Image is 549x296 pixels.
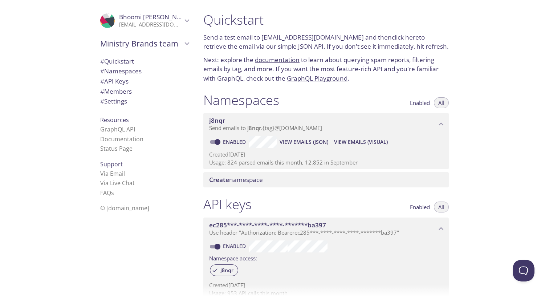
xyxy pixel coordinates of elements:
button: All [434,202,449,212]
div: Quickstart [94,56,195,66]
span: © [DOMAIN_NAME] [100,204,149,212]
button: All [434,97,449,108]
div: j8nqr [210,264,238,276]
span: j8nqr [216,267,238,273]
div: Create namespace [203,172,449,187]
span: namespace [209,175,263,184]
span: Quickstart [100,57,134,65]
a: GraphQL API [100,125,135,133]
span: # [100,87,104,96]
a: GraphQL Playground [287,74,347,82]
div: Ministry Brands team [94,34,195,53]
a: Status Page [100,145,133,153]
button: Enabled [406,97,434,108]
span: Support [100,160,123,168]
span: # [100,57,104,65]
div: Bhoomi Dodiya [94,9,195,33]
p: Created [DATE] [209,151,443,158]
button: View Emails (JSON) [277,136,331,148]
span: # [100,97,104,105]
span: Send emails to . {tag} @[DOMAIN_NAME] [209,124,322,131]
h1: Namespaces [203,92,279,108]
span: View Emails (JSON) [280,138,328,146]
p: Send a test email to and then to retrieve the email via our simple JSON API. If you don't see it ... [203,33,449,51]
a: Via Live Chat [100,179,135,187]
div: j8nqr namespace [203,113,449,135]
a: documentation [255,56,300,64]
a: Documentation [100,135,143,143]
iframe: Help Scout Beacon - Open [513,260,534,281]
span: API Keys [100,77,129,85]
span: Create [209,175,229,184]
span: Ministry Brands team [100,38,182,49]
a: FAQ [100,189,114,197]
span: s [111,189,114,197]
span: Members [100,87,132,96]
label: Namespace access: [209,252,257,263]
p: Next: explore the to learn about querying spam reports, filtering emails by tag, and more. If you... [203,55,449,83]
div: Team Settings [94,96,195,106]
span: View Emails (Visual) [334,138,388,146]
p: Usage: 824 parsed emails this month, 12,852 in September [209,159,443,166]
button: Enabled [406,202,434,212]
div: API Keys [94,76,195,86]
h1: Quickstart [203,12,449,28]
span: j8nqr [247,124,261,131]
a: Enabled [222,138,249,145]
a: click here [392,33,419,41]
p: [EMAIL_ADDRESS][DOMAIN_NAME] [119,21,182,28]
h1: API keys [203,196,252,212]
span: Bhoomi [PERSON_NAME] [119,13,192,21]
p: Created [DATE] [209,281,443,289]
span: j8nqr [209,116,225,125]
div: Members [94,86,195,97]
div: Namespaces [94,66,195,76]
span: # [100,67,104,75]
a: [EMAIL_ADDRESS][DOMAIN_NAME] [261,33,364,41]
a: Enabled [222,243,249,250]
a: Via Email [100,170,125,178]
span: Resources [100,116,129,124]
span: Settings [100,97,127,105]
span: # [100,77,104,85]
button: View Emails (Visual) [331,136,391,148]
span: Namespaces [100,67,142,75]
